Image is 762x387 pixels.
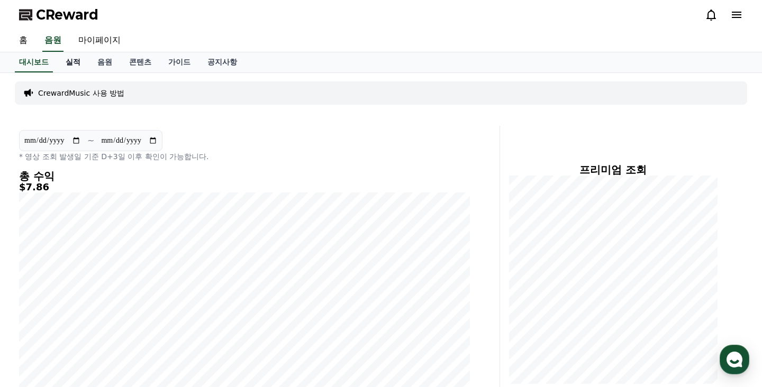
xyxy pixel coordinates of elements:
[3,299,70,326] a: 홈
[89,52,121,72] a: 음원
[11,30,36,52] a: 홈
[70,299,137,326] a: 대화
[19,151,470,162] p: * 영상 조회 발생일 기준 D+3일 이후 확인이 가능합니다.
[164,315,176,324] span: 설정
[19,170,470,182] h4: 총 수익
[42,30,63,52] a: 음원
[137,299,203,326] a: 설정
[19,6,98,23] a: CReward
[70,30,129,52] a: 마이페이지
[36,6,98,23] span: CReward
[19,182,470,192] h5: $7.86
[15,52,53,72] a: 대시보드
[199,52,246,72] a: 공지사항
[160,52,199,72] a: 가이드
[33,315,40,324] span: 홈
[38,88,124,98] a: CrewardMusic 사용 방법
[121,52,160,72] a: 콘텐츠
[97,316,110,324] span: 대화
[57,52,89,72] a: 실적
[509,164,718,176] h4: 프리미엄 조회
[87,134,94,147] p: ~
